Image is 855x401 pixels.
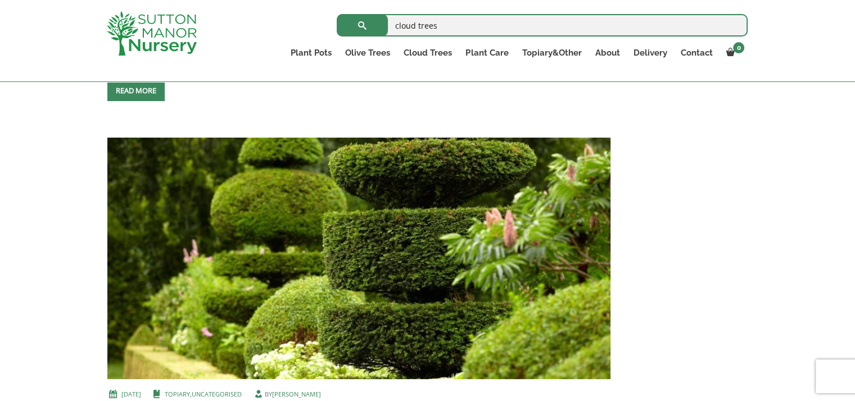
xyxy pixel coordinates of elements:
input: Search... [337,14,748,37]
a: Topiary&Other [515,45,588,61]
a: About [588,45,626,61]
a: Olive Trees [338,45,397,61]
a: [DATE] [121,390,141,398]
span: by [253,390,321,398]
a: Uncategorised [192,390,242,398]
a: What Are The Best Plants For Your Topiary Trees [107,252,610,263]
a: Cloud Trees [397,45,459,61]
img: What Are The Best Plants For Your Topiary Trees - topiary trees [107,138,610,379]
a: Delivery [626,45,673,61]
a: Topiary [165,390,190,398]
span: , [152,390,242,398]
a: 0 [719,45,748,61]
a: Plant Pots [284,45,338,61]
a: Read more [107,80,165,101]
span: 0 [733,42,744,53]
a: Plant Care [459,45,515,61]
img: logo [107,11,197,56]
a: [PERSON_NAME] [272,390,321,398]
a: Contact [673,45,719,61]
